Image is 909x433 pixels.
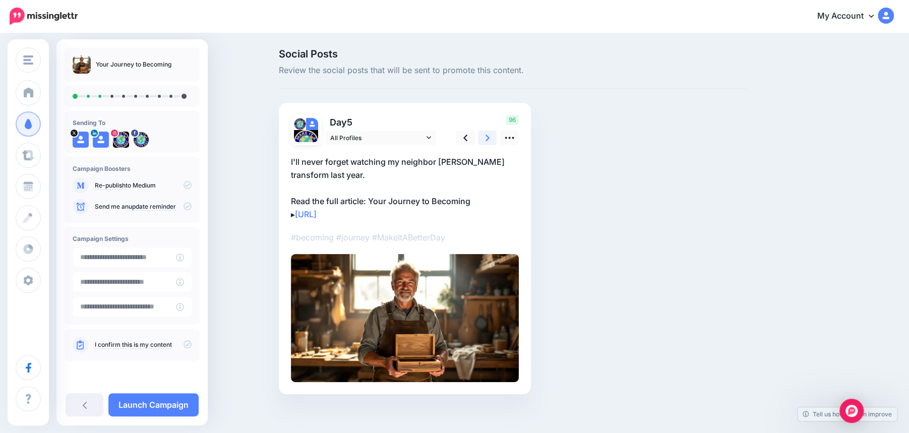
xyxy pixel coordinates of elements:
[279,49,747,59] span: Social Posts
[23,55,33,65] img: menu.png
[133,132,149,148] img: 460610289_10233815277906074_6559115930551640815_n-bsa153000.jpg
[96,59,171,70] p: Your Journey to Becoming
[95,341,172,349] a: I confirm this is my content
[93,132,109,148] img: user_default_image.png
[295,209,317,219] a: [URL]
[291,155,519,221] p: I'll never forget watching my neighbor [PERSON_NAME] transform last year. Read the full article: ...
[330,133,424,143] span: All Profiles
[506,115,519,125] span: 96
[325,131,436,145] a: All Profiles
[291,231,519,244] p: #becoming #journey #MakeItABetterDay
[306,118,318,130] img: user_default_image.png
[95,181,192,190] p: to Medium
[798,407,897,421] a: Tell us how we can improve
[73,55,91,74] img: 5644206bd7fd11c8fa0a3366c4f9954e_thumb.jpg
[73,165,192,172] h4: Campaign Boosters
[73,235,192,242] h4: Campaign Settings
[347,117,352,128] span: 5
[73,119,192,127] h4: Sending To
[73,132,89,148] img: user_default_image.png
[325,115,438,130] p: Day
[291,254,519,382] img: 5644206bd7fd11c8fa0a3366c4f9954e.jpg
[113,132,129,148] img: 480891413_1233837015408132_2901798499469320228_n-bsa153003.jpg
[95,202,192,211] p: Send me an
[294,130,318,154] img: 480891413_1233837015408132_2901798499469320228_n-bsa153003.jpg
[95,181,126,190] a: Re-publish
[294,118,306,130] img: 460610289_10233815277906074_6559115930551640815_n-bsa153000.jpg
[10,8,78,25] img: Missinglettr
[807,4,894,29] a: My Account
[129,203,176,211] a: update reminder
[279,64,747,77] span: Review the social posts that will be sent to promote this content.
[839,399,864,423] div: Open Intercom Messenger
